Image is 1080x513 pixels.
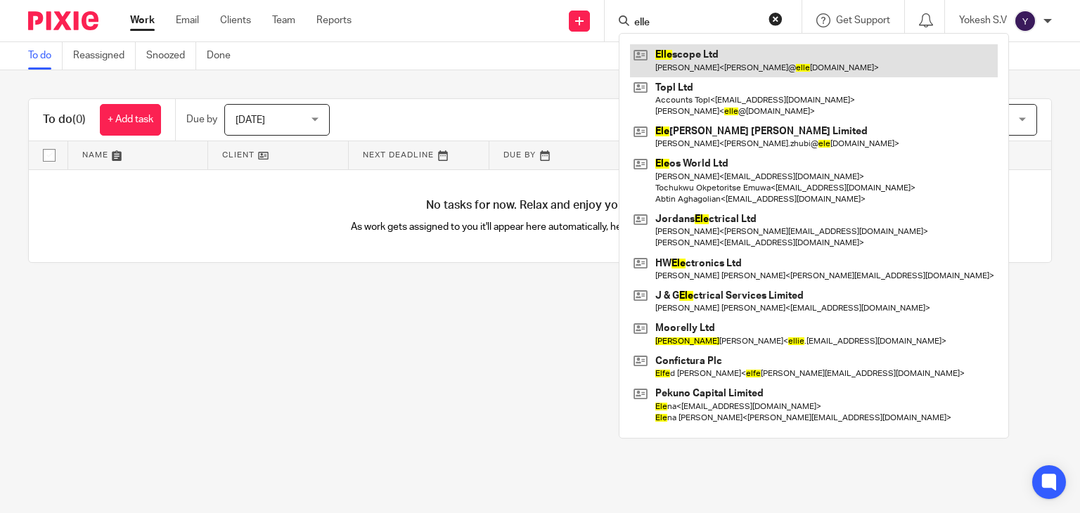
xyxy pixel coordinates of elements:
[28,42,63,70] a: To do
[1014,10,1036,32] img: svg%3E
[29,198,1051,213] h4: No tasks for now. Relax and enjoy your day!
[220,13,251,27] a: Clients
[186,112,217,126] p: Due by
[73,42,136,70] a: Reassigned
[316,13,352,27] a: Reports
[959,13,1007,27] p: Yokesh S.V
[28,11,98,30] img: Pixie
[285,220,796,234] p: As work gets assigned to you it'll appear here automatically, helping you stay organised.
[72,114,86,125] span: (0)
[769,12,783,26] button: Clear
[633,17,759,30] input: Search
[272,13,295,27] a: Team
[207,42,241,70] a: Done
[236,115,265,125] span: [DATE]
[146,42,196,70] a: Snoozed
[43,112,86,127] h1: To do
[100,104,161,136] a: + Add task
[176,13,199,27] a: Email
[130,13,155,27] a: Work
[836,15,890,25] span: Get Support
